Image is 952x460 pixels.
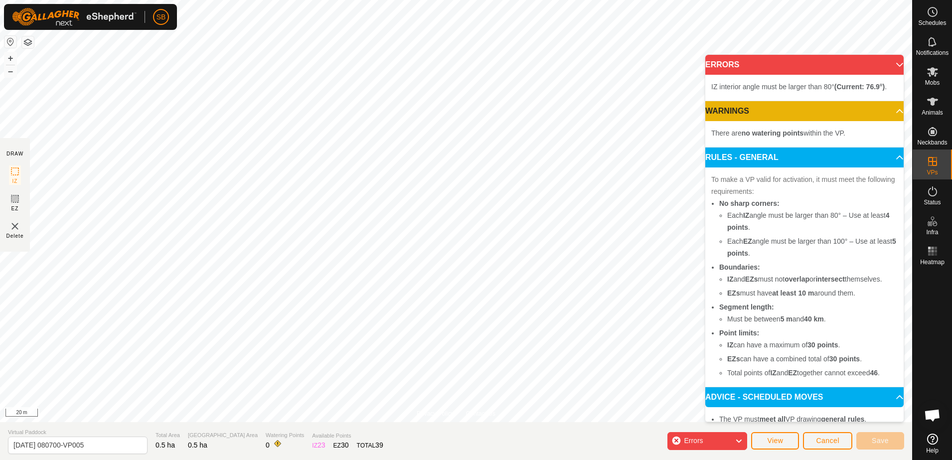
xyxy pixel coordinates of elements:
[916,50,949,56] span: Notifications
[4,36,16,48] button: Reset Map
[266,441,270,449] span: 0
[924,199,941,205] span: Status
[781,315,793,323] b: 5 m
[312,432,383,440] span: Available Points
[742,129,803,137] b: no watering points
[804,315,824,323] b: 40 km
[705,75,904,101] p-accordion-content: ERRORS
[803,432,852,450] button: Cancel
[815,275,844,283] b: intersect
[341,441,349,449] span: 30
[719,199,780,207] b: No sharp corners:
[727,237,896,257] b: 5 points
[6,232,24,240] span: Delete
[705,107,749,115] span: WARNINGS
[727,355,740,363] b: EZs
[12,8,137,26] img: Gallagher Logo
[11,205,19,212] span: EZ
[922,110,943,116] span: Animals
[918,20,946,26] span: Schedules
[770,369,776,377] b: IZ
[856,432,904,450] button: Save
[727,367,898,379] li: Total points of and together cannot exceed .
[767,437,783,445] span: View
[872,437,889,445] span: Save
[719,329,759,337] b: Point limits:
[4,65,16,77] button: –
[188,431,258,440] span: [GEOGRAPHIC_DATA] Area
[705,61,739,69] span: ERRORS
[727,341,733,349] b: IZ
[745,275,758,283] b: EZs
[807,341,838,349] b: 30 points
[727,339,898,351] li: can have a maximum of .
[711,175,895,195] span: To make a VP valid for activation, it must meet the following requirements:
[705,148,904,167] p-accordion-header: RULES - GENERAL
[12,177,18,185] span: IZ
[926,229,938,235] span: Infra
[926,448,939,454] span: Help
[188,441,207,449] span: 0.5 ha
[727,211,890,231] b: 4 points
[705,393,823,401] span: ADVICE - SCHEDULED MOVES
[727,235,898,259] li: Each angle must be larger than 100° – Use at least .
[705,121,904,147] p-accordion-content: WARNINGS
[834,83,885,91] b: (Current: 76.9°)
[727,353,898,365] li: can have a combined total of .
[821,415,864,423] b: general rules
[920,259,945,265] span: Heatmap
[705,167,904,387] p-accordion-content: RULES - GENERAL
[913,430,952,458] a: Help
[466,409,495,418] a: Contact Us
[727,273,898,285] li: and must not or themselves.
[917,140,947,146] span: Neckbands
[727,289,740,297] b: EZs
[727,275,733,283] b: IZ
[829,355,860,363] b: 30 points
[8,428,148,437] span: Virtual Paddock
[705,153,779,161] span: RULES - GENERAL
[4,52,16,64] button: +
[266,431,304,440] span: Watering Points
[719,263,760,271] b: Boundaries:
[684,437,703,445] span: Errors
[417,409,454,418] a: Privacy Policy
[333,440,349,451] div: EZ
[719,413,898,425] li: The VP must VP drawing .
[727,209,898,233] li: Each angle must be larger than 80° – Use at least .
[705,55,904,75] p-accordion-header: ERRORS
[743,211,749,219] b: IZ
[705,101,904,121] p-accordion-header: WARNINGS
[705,387,904,407] p-accordion-header: ADVICE - SCHEDULED MOVES
[788,369,797,377] b: EZ
[719,303,774,311] b: Segment length:
[312,440,325,451] div: IZ
[925,80,940,86] span: Mobs
[711,83,887,91] span: IZ interior angle must be larger than 80° .
[918,400,948,430] a: Open chat
[711,129,845,137] span: There are within the VP.
[727,313,898,325] li: Must be between and .
[727,287,898,299] li: must have around them.
[9,220,21,232] img: VP
[760,415,786,423] b: meet all
[375,441,383,449] span: 39
[317,441,325,449] span: 23
[22,36,34,48] button: Map Layers
[156,441,175,449] span: 0.5 ha
[772,289,814,297] b: at least 10 m
[6,150,23,157] div: DRAW
[157,12,166,22] span: SB
[927,169,938,175] span: VPs
[816,437,839,445] span: Cancel
[785,275,809,283] b: overlap
[156,431,180,440] span: Total Area
[357,440,383,451] div: TOTAL
[743,237,752,245] b: EZ
[751,432,799,450] button: View
[870,369,878,377] b: 46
